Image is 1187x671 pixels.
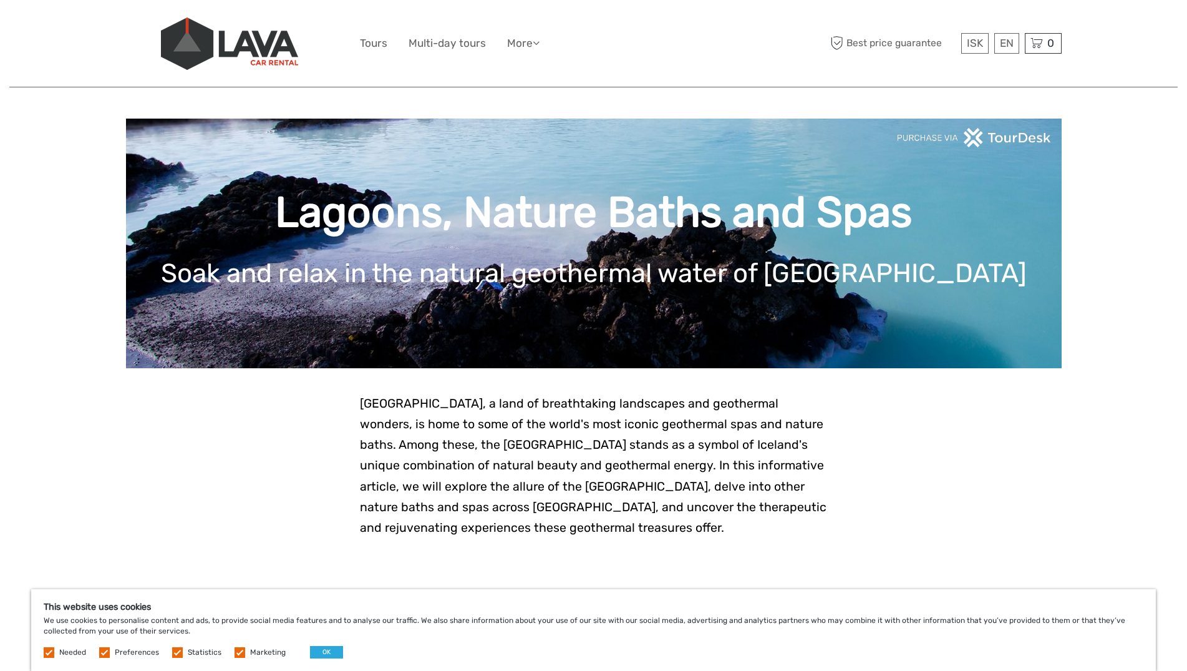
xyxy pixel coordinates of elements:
[115,647,159,658] label: Preferences
[250,647,286,658] label: Marketing
[17,22,141,32] p: We're away right now. Please check back later!
[507,34,540,52] a: More
[828,33,958,54] span: Best price guarantee
[994,33,1019,54] div: EN
[1045,37,1056,49] span: 0
[31,589,1156,671] div: We use cookies to personalise content and ads, to provide social media features and to analyse ou...
[145,187,1043,238] h1: Lagoons, Nature Baths and Spas
[409,34,486,52] a: Multi-day tours
[143,19,158,34] button: Open LiveChat chat widget
[161,17,298,70] img: 523-13fdf7b0-e410-4b32-8dc9-7907fc8d33f7_logo_big.jpg
[59,647,86,658] label: Needed
[44,602,1143,612] h5: This website uses cookies
[310,646,343,659] button: OK
[967,37,983,49] span: ISK
[360,396,826,535] span: [GEOGRAPHIC_DATA], a land of breathtaking landscapes and geothermal wonders, is home to some of t...
[145,258,1043,289] h1: Soak and relax in the natural geothermal water of [GEOGRAPHIC_DATA]
[896,128,1052,147] img: PurchaseViaTourDeskwhite.png
[360,34,387,52] a: Tours
[188,647,221,658] label: Statistics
